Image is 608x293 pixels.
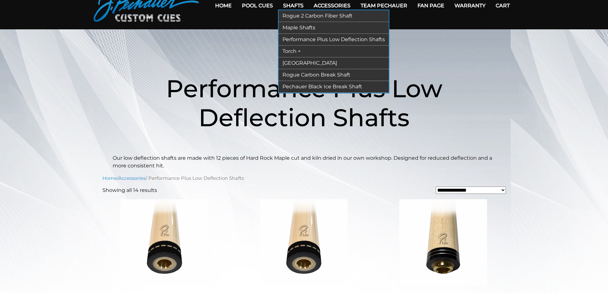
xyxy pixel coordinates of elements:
[381,199,505,285] img: Performance Plus Lite 11.75mm .850 Joint (Pro Series Double Ring)
[166,74,442,132] span: Performance Plus Low Deflection Shafts
[279,69,389,81] a: Rogue Carbon Break Shaft
[279,10,389,22] a: Rogue 2 Carbon Fiber Shaft
[279,46,389,57] a: Torch +
[279,22,389,34] a: Maple Shafts
[102,175,506,182] nav: Breadcrumb
[102,199,227,285] img: Performance Plus Pro 12.75mm .850 Joint (Flat faced/Prior to 2025)
[279,81,389,93] a: Pechauer Black Ice Break Shaft
[279,34,389,46] a: Performance Plus Low Deflection Shafts
[242,199,366,285] img: Performance Plus Lite 11.75mm .850 Joint (Flat faced/Prior to 2025)
[118,175,146,181] a: Accessories
[113,154,496,170] p: Our low deflection shafts are made with 12 pieces of Hard Rock Maple cut and kiln dried in our ow...
[436,187,506,194] select: Shop order
[102,187,157,194] p: Showing all 14 results
[279,57,389,69] a: [GEOGRAPHIC_DATA]
[102,175,117,181] a: Home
